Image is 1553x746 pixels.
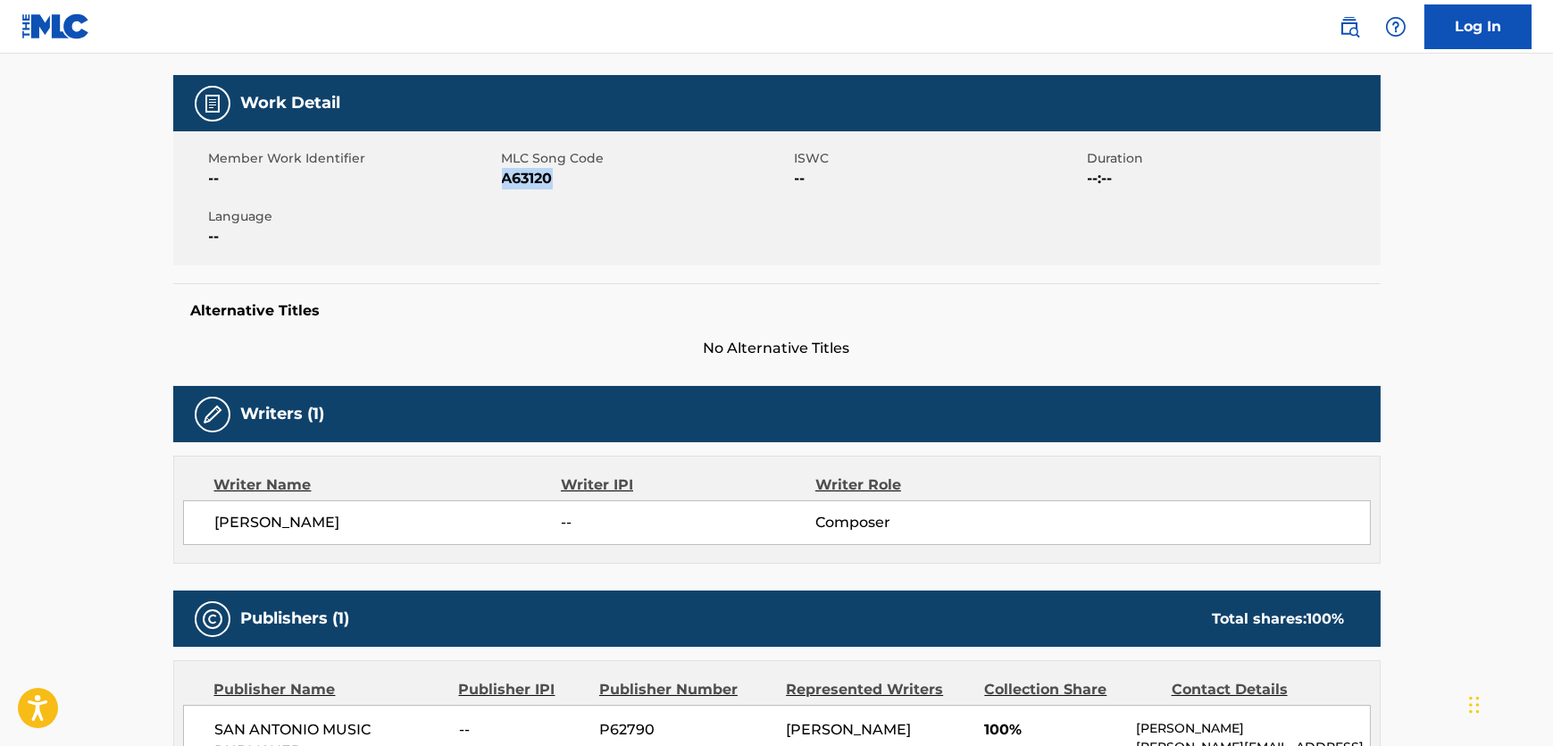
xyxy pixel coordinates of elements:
[795,149,1083,168] span: ISWC
[1332,9,1367,45] a: Public Search
[459,679,586,700] div: Publisher IPI
[173,338,1381,359] span: No Alternative Titles
[786,679,971,700] div: Represented Writers
[241,608,350,629] h5: Publishers (1)
[1136,719,1369,738] p: [PERSON_NAME]
[1088,168,1376,189] span: --:--
[202,608,223,630] img: Publishers
[459,719,586,741] span: --
[502,168,790,189] span: A63120
[1378,9,1414,45] div: Help
[1469,678,1480,732] div: Drag
[1424,4,1532,49] a: Log In
[241,93,341,113] h5: Work Detail
[561,474,815,496] div: Writer IPI
[209,168,497,189] span: --
[21,13,90,39] img: MLC Logo
[815,474,1047,496] div: Writer Role
[215,512,562,533] span: [PERSON_NAME]
[1385,16,1407,38] img: help
[1172,679,1345,700] div: Contact Details
[214,474,562,496] div: Writer Name
[599,719,772,741] span: P62790
[815,512,1047,533] span: Composer
[502,149,790,168] span: MLC Song Code
[202,404,223,425] img: Writers
[984,719,1123,741] span: 100%
[1464,660,1553,746] iframe: Chat Widget
[209,226,497,247] span: --
[1339,16,1360,38] img: search
[1307,610,1345,627] span: 100 %
[786,721,911,738] span: [PERSON_NAME]
[241,404,325,424] h5: Writers (1)
[561,512,814,533] span: --
[795,168,1083,189] span: --
[214,679,446,700] div: Publisher Name
[202,93,223,114] img: Work Detail
[209,149,497,168] span: Member Work Identifier
[984,679,1157,700] div: Collection Share
[1088,149,1376,168] span: Duration
[1213,608,1345,630] div: Total shares:
[209,207,497,226] span: Language
[599,679,772,700] div: Publisher Number
[191,302,1363,320] h5: Alternative Titles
